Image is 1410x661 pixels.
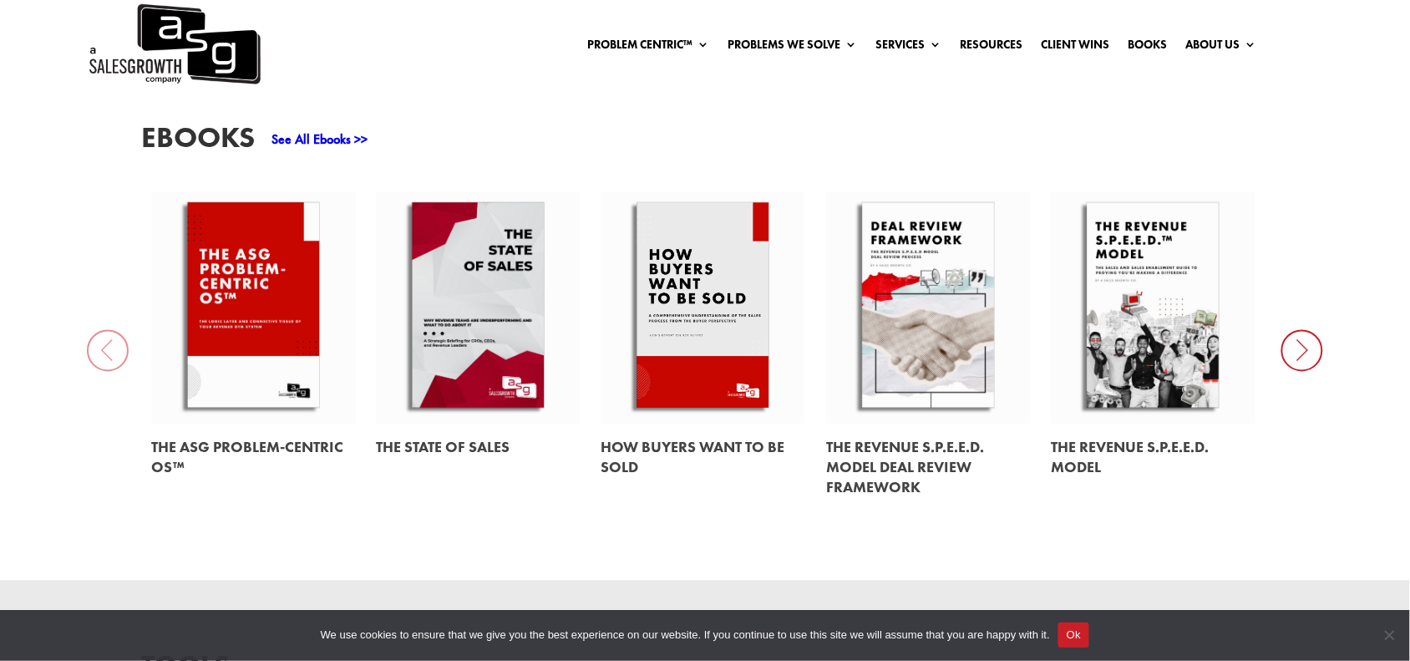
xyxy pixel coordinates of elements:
[1381,627,1397,643] span: No
[728,38,857,57] a: Problems We Solve
[1041,38,1109,57] a: Client Wins
[960,38,1022,57] a: Resources
[271,131,368,149] a: See All Ebooks >>
[587,38,709,57] a: Problem Centric™
[321,627,1050,643] span: We use cookies to ensure that we give you the best experience on our website. If you continue to ...
[141,124,255,161] h3: EBooks
[1128,38,1167,57] a: Books
[1058,623,1089,648] button: Ok
[1185,38,1256,57] a: About Us
[875,38,941,57] a: Services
